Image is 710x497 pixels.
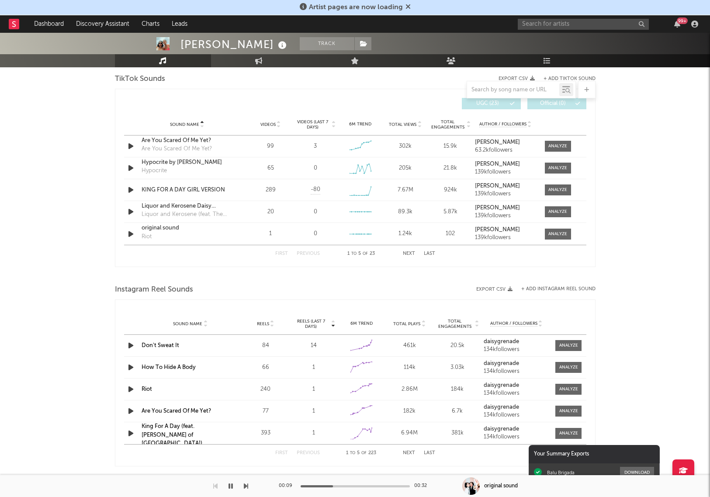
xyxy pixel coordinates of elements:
div: 14 [292,341,336,350]
span: Videos [260,122,276,127]
button: First [275,251,288,256]
span: Author / Followers [479,122,526,127]
strong: [PERSON_NAME] [475,227,520,233]
button: Download [620,467,654,478]
button: Track [300,37,354,50]
a: Leads [166,15,194,33]
div: original sound [484,482,518,490]
div: 134k followers [484,390,549,396]
button: Export CSV [476,287,513,292]
div: 114k [388,363,431,372]
div: [PERSON_NAME] [180,37,289,52]
strong: daisygrenade [484,426,519,432]
a: Discovery Assistant [70,15,135,33]
a: daisygrenade [484,339,549,345]
input: Search by song name or URL [467,87,559,94]
button: 99+ [674,21,680,28]
div: 134k followers [484,368,549,375]
a: daisygrenade [484,426,549,432]
span: of [363,252,368,256]
div: 3 [314,142,317,151]
a: Dashboard [28,15,70,33]
div: 15.9k [430,142,471,151]
span: Reels (last 7 days) [292,319,330,329]
div: + Add Instagram Reel Sound [513,287,596,292]
div: 0 [314,229,317,238]
div: 1 5 223 [337,448,385,459]
span: Sound Name [170,122,199,127]
span: of [361,451,367,455]
div: Hypocrite [142,167,167,175]
div: 0 [314,208,317,216]
strong: daisygrenade [484,339,519,344]
div: 102 [430,229,471,238]
a: Riot [142,386,152,392]
span: Instagram Reel Sounds [115,285,193,295]
div: Are You Scared Of Me Yet? [142,145,212,153]
div: 6M Trend [340,320,384,327]
div: 302k [385,142,426,151]
a: Hypocrite by [PERSON_NAME] [142,158,233,167]
a: [PERSON_NAME] [475,183,536,189]
div: 139k followers [475,213,536,219]
a: original sound [142,224,233,233]
div: Balu Brigada [547,469,575,476]
span: Videos (last 7 days) [295,119,330,130]
span: Total Engagements [436,319,474,329]
div: KING FOR A DAY GIRL VERSION [142,186,233,195]
a: daisygrenade [484,404,549,410]
a: How To Hide A Body [142,365,196,370]
button: Export CSV [499,76,535,81]
div: 77 [244,407,287,416]
span: Author / Followers [490,321,537,327]
button: + Add Instagram Reel Sound [521,287,596,292]
span: to [351,252,357,256]
a: [PERSON_NAME] [475,205,536,211]
span: Dismiss [405,4,411,11]
span: Sound Name [173,321,202,327]
button: First [275,451,288,455]
button: UGC(23) [462,98,521,109]
span: Total Engagements [430,119,465,130]
strong: [PERSON_NAME] [475,205,520,211]
div: 89.3k [385,208,426,216]
button: + Add TikTok Sound [535,76,596,81]
div: 20 [250,208,291,216]
div: 1 5 23 [337,249,385,259]
div: 66 [244,363,287,372]
div: 139k followers [475,191,536,197]
div: 99 [250,142,291,151]
a: Are You Scared Of Me Yet? [142,408,211,414]
span: Reels [257,321,269,327]
a: Liquor and Kerosene Daisy Grenade chorus [142,202,233,211]
div: 139k followers [475,169,536,175]
div: 205k [385,164,426,173]
button: Previous [297,251,320,256]
div: 381k [436,429,479,438]
div: 21.8k [430,164,471,173]
div: Your Summary Exports [529,445,660,463]
div: 1 [292,407,336,416]
strong: daisygrenade [484,382,519,388]
a: Don't Sweat It [142,343,179,348]
div: 63.2k followers [475,147,536,153]
button: Official(0) [527,98,586,109]
button: Last [424,451,435,455]
span: Official ( 0 ) [533,101,573,106]
span: Artist pages are now loading [309,4,403,11]
a: Are You Scared Of Me Yet? [142,136,233,145]
div: 7.67M [385,186,426,195]
div: 1 [250,229,291,238]
div: 240 [244,385,287,394]
div: 20.5k [436,341,479,350]
div: 134k followers [484,434,549,440]
div: 0 [314,164,317,173]
div: 5.87k [430,208,471,216]
div: 924k [430,186,471,195]
div: 6M Trend [340,121,381,128]
div: 6.94M [388,429,431,438]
